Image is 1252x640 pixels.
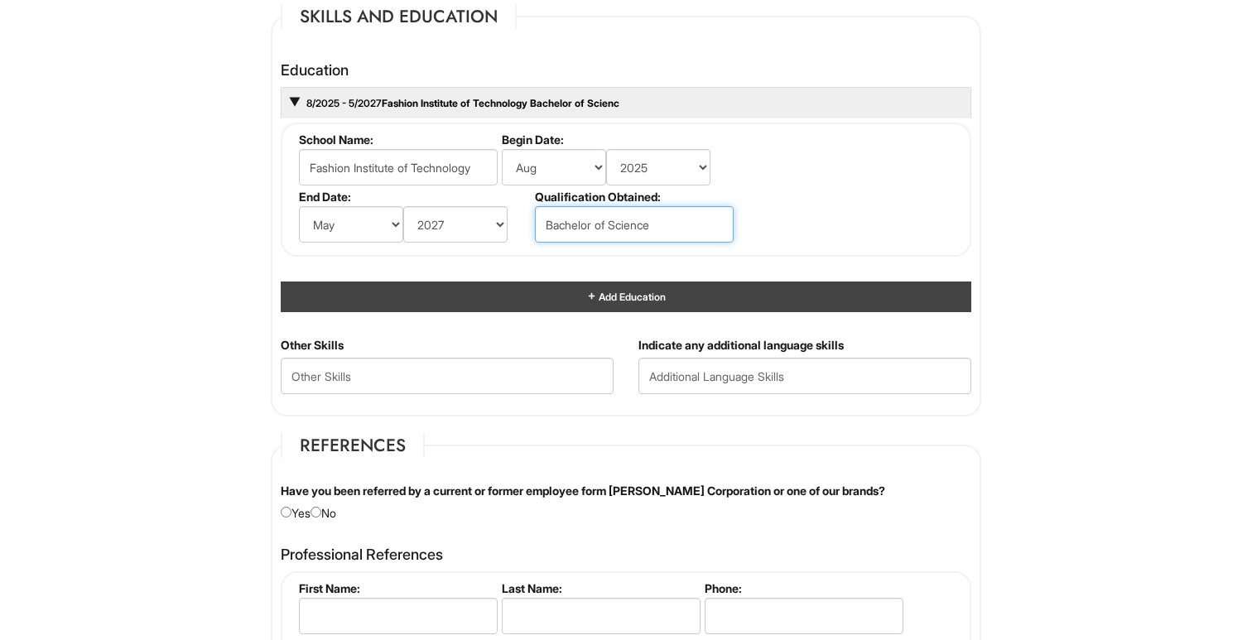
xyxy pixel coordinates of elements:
label: School Name: [299,132,495,147]
span: 8/2025 - 5/2027 [305,97,382,109]
h4: Professional References [281,546,971,563]
legend: References [281,433,425,458]
label: Have you been referred by a current or former employee form [PERSON_NAME] Corporation or one of o... [281,483,885,499]
input: Other Skills [281,358,614,394]
label: End Date: [299,190,528,204]
label: Begin Date: [502,132,731,147]
a: Add Education [586,291,666,303]
h4: Education [281,62,971,79]
label: Other Skills [281,337,344,354]
input: Additional Language Skills [638,358,971,394]
div: Yes No [268,483,984,522]
a: 8/2025 - 5/2027Fashion Institute of Technology Bachelor of Scienc [305,97,619,109]
label: Last Name: [502,581,698,595]
legend: Skills and Education [281,4,517,29]
label: Qualification Obtained: [535,190,731,204]
span: Add Education [597,291,666,303]
label: Phone: [705,581,901,595]
label: Indicate any additional language skills [638,337,844,354]
label: First Name: [299,581,495,595]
